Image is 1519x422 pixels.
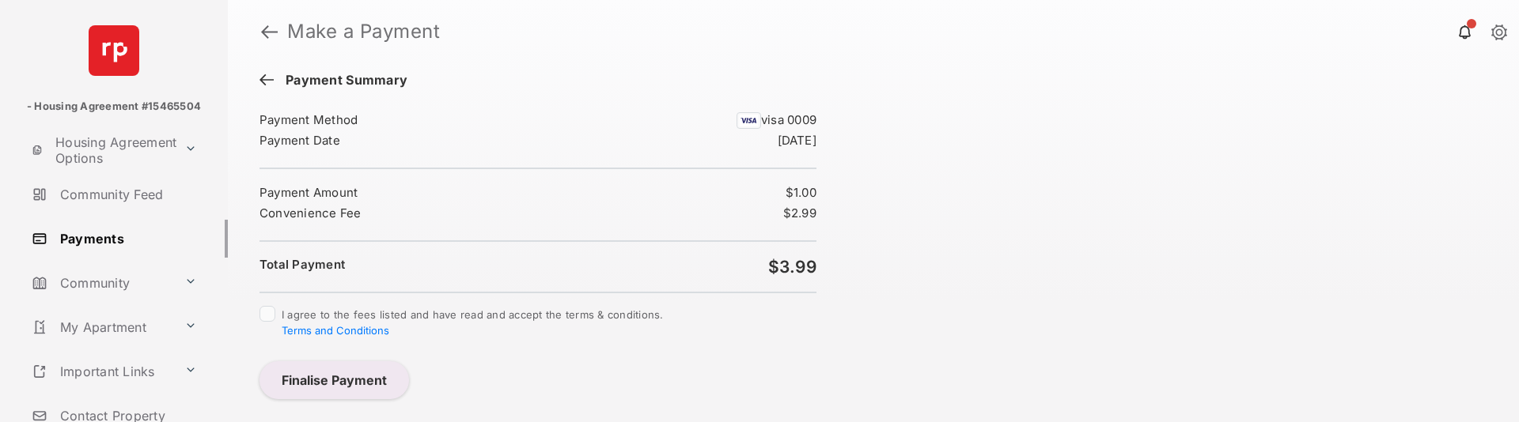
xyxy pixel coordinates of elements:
a: Payments [25,220,228,258]
img: svg+xml;base64,PHN2ZyB4bWxucz0iaHR0cDovL3d3dy53My5vcmcvMjAwMC9zdmciIHdpZHRoPSI2NCIgaGVpZ2h0PSI2NC... [89,25,139,76]
button: Finalise Payment [259,361,409,399]
a: Important Links [25,352,178,390]
a: Community [25,264,178,302]
span: I agree to the fees listed and have read and accept the terms & conditions. [282,308,664,337]
a: Community Feed [25,175,228,213]
a: Housing Agreement Options [25,131,178,169]
p: - Housing Agreement #15465504 [27,99,201,115]
a: My Apartment [25,308,178,346]
button: I agree to the fees listed and have read and accept the terms & conditions. [282,324,389,337]
span: Payment Summary [278,73,407,90]
strong: Make a Payment [287,22,440,41]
